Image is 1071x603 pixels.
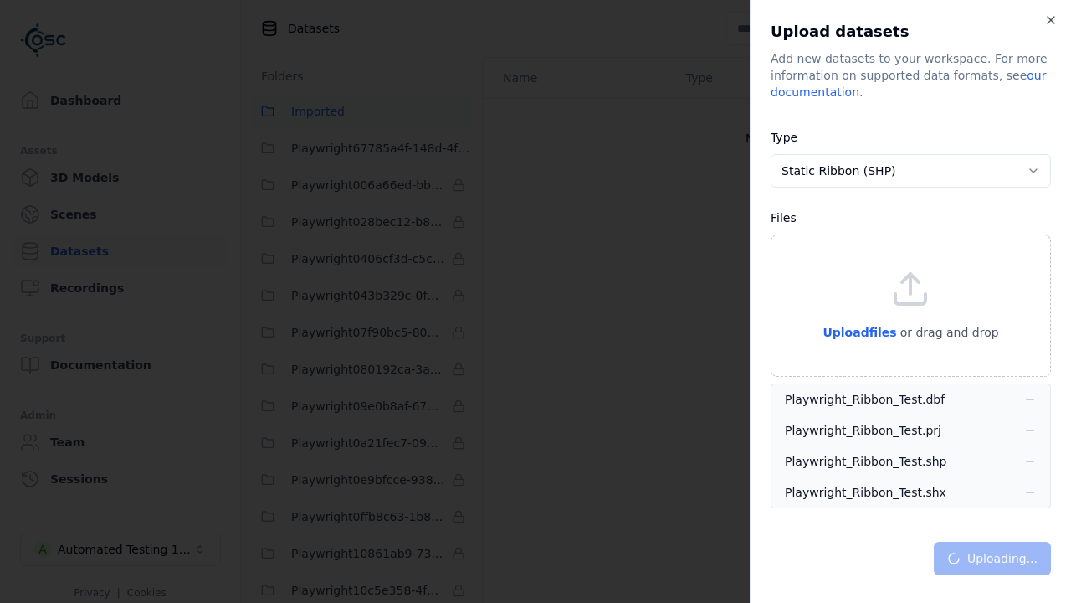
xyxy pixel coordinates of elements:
div: Playwright_Ribbon_Test.dbf [785,391,945,408]
label: Type [771,131,797,144]
div: Add new datasets to your workspace. For more information on supported data formats, see . [771,50,1051,100]
div: Playwright_Ribbon_Test.shx [785,484,946,501]
span: Upload files [822,326,896,339]
div: Playwright_Ribbon_Test.shp [785,453,946,470]
h2: Upload datasets [771,20,1051,44]
p: or drag and drop [897,322,999,343]
div: Playwright_Ribbon_Test.prj [785,422,941,439]
label: Files [771,211,797,224]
